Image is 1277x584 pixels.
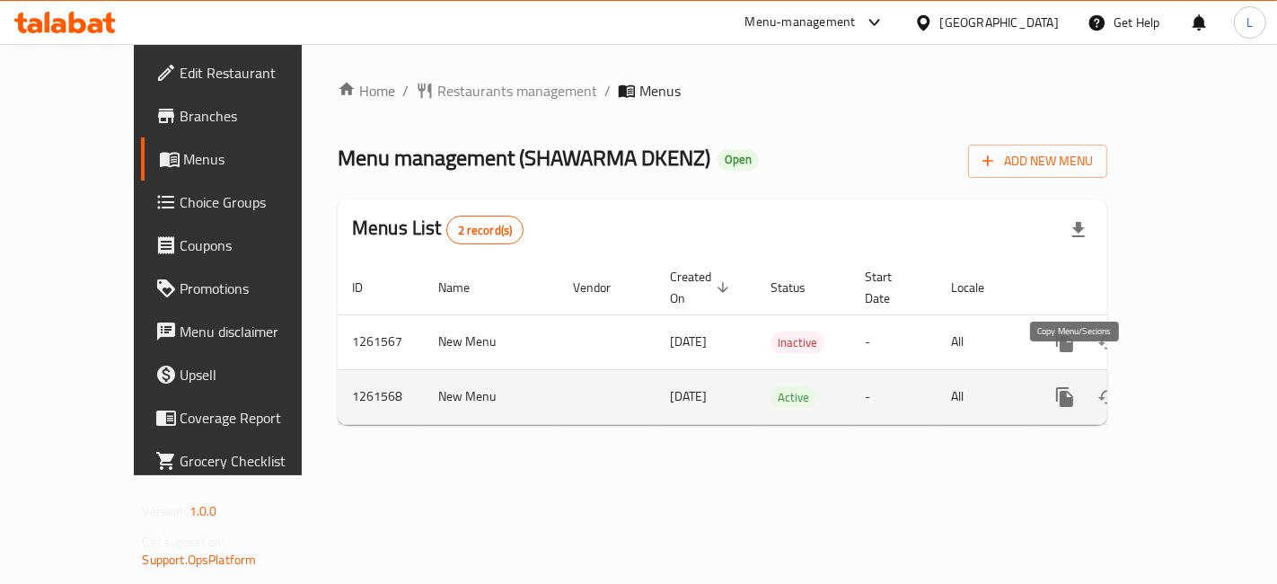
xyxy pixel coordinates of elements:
span: Active [771,387,816,408]
span: Get support on: [143,530,225,553]
a: Choice Groups [141,181,347,224]
div: Active [771,386,816,408]
div: Menu-management [745,12,856,33]
a: Menu disclaimer [141,310,347,353]
nav: breadcrumb [338,80,1107,102]
button: more [1044,321,1087,364]
td: New Menu [424,369,559,424]
span: Version: [143,500,187,523]
span: Created On [670,266,735,309]
span: Upsell [181,364,332,385]
a: Upsell [141,353,347,396]
button: Add New Menu [968,145,1107,178]
button: more [1044,376,1087,419]
td: All [937,369,1029,424]
div: Inactive [771,332,824,353]
a: Branches [141,94,347,137]
span: Choice Groups [181,191,332,213]
a: Menus [141,137,347,181]
a: Edit Restaurant [141,51,347,94]
li: / [402,80,409,102]
span: Name [438,277,493,298]
span: Open [718,152,759,167]
td: 1261567 [338,314,424,369]
span: Grocery Checklist [181,450,332,472]
td: - [850,314,937,369]
span: L [1246,13,1253,32]
a: Restaurants management [416,80,597,102]
span: Branches [181,105,332,127]
h2: Menus List [352,215,524,244]
td: New Menu [424,314,559,369]
span: Restaurants management [437,80,597,102]
a: Coupons [141,224,347,267]
div: Total records count [446,216,524,244]
span: Status [771,277,829,298]
div: [GEOGRAPHIC_DATA] [940,13,1059,32]
span: [DATE] [670,330,707,353]
td: All [937,314,1029,369]
button: Change Status [1087,376,1130,419]
span: [DATE] [670,385,707,408]
a: Promotions [141,267,347,310]
div: Open [718,149,759,171]
span: 1.0.0 [189,500,217,523]
a: Support.OpsPlatform [143,548,257,571]
td: 1261568 [338,369,424,424]
span: Vendor [573,277,634,298]
span: Add New Menu [982,150,1093,173]
a: Grocery Checklist [141,439,347,482]
span: Menu disclaimer [181,321,332,342]
td: - [850,369,937,424]
span: Coverage Report [181,407,332,429]
table: enhanced table [338,261,1230,425]
span: Inactive [771,332,824,353]
span: Start Date [865,266,915,309]
span: Locale [951,277,1008,298]
li: / [604,80,611,102]
a: Home [338,80,395,102]
span: Coupons [181,234,332,256]
span: Edit Restaurant [181,62,332,84]
span: Menus [184,148,332,170]
div: Export file [1057,208,1100,252]
span: ID [352,277,386,298]
span: 2 record(s) [447,222,524,239]
span: Menus [639,80,681,102]
th: Actions [1029,261,1230,315]
span: Menu management ( SHAWARMA DKENZ ) [338,137,710,178]
a: Coverage Report [141,396,347,439]
span: Promotions [181,278,332,299]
